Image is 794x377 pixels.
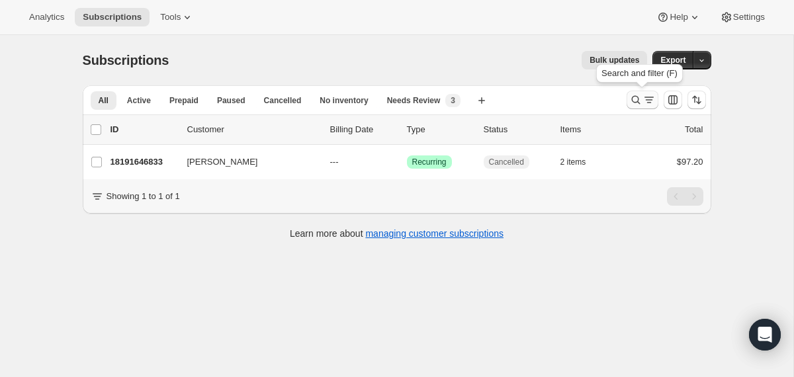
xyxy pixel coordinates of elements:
span: Subscriptions [83,53,169,67]
div: Type [407,123,473,136]
span: Export [660,55,685,65]
button: 2 items [560,153,601,171]
p: Status [484,123,550,136]
span: Recurring [412,157,447,167]
p: 18191646833 [110,155,177,169]
div: Open Intercom Messenger [749,319,781,351]
button: Create new view [471,91,492,110]
p: Learn more about [290,227,504,240]
span: Needs Review [387,95,441,106]
span: Cancelled [264,95,302,106]
button: Settings [712,8,773,26]
span: Settings [733,12,765,22]
a: managing customer subscriptions [365,228,504,239]
div: Items [560,123,627,136]
span: $97.20 [677,157,703,167]
button: [PERSON_NAME] [179,151,312,173]
p: ID [110,123,177,136]
span: Active [127,95,151,106]
p: Customer [187,123,320,136]
span: Cancelled [489,157,524,167]
span: Help [670,12,687,22]
p: Showing 1 to 1 of 1 [107,190,180,203]
span: Subscriptions [83,12,142,22]
button: Tools [152,8,202,26]
button: Customize table column order and visibility [664,91,682,109]
button: Subscriptions [75,8,150,26]
button: Analytics [21,8,72,26]
button: Help [648,8,709,26]
p: Total [685,123,703,136]
span: 3 [451,95,455,106]
button: Export [652,51,693,69]
div: 18191646833[PERSON_NAME]---SuccessRecurringCancelled2 items$97.20 [110,153,703,171]
span: --- [330,157,339,167]
span: 2 items [560,157,586,167]
span: Tools [160,12,181,22]
div: IDCustomerBilling DateTypeStatusItemsTotal [110,123,703,136]
span: [PERSON_NAME] [187,155,258,169]
span: Analytics [29,12,64,22]
nav: Pagination [667,187,703,206]
span: Paused [217,95,245,106]
span: Prepaid [169,95,198,106]
p: Billing Date [330,123,396,136]
span: No inventory [320,95,368,106]
button: Search and filter results [627,91,658,109]
span: Bulk updates [590,55,639,65]
span: All [99,95,109,106]
button: Bulk updates [582,51,647,69]
button: Sort the results [687,91,706,109]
